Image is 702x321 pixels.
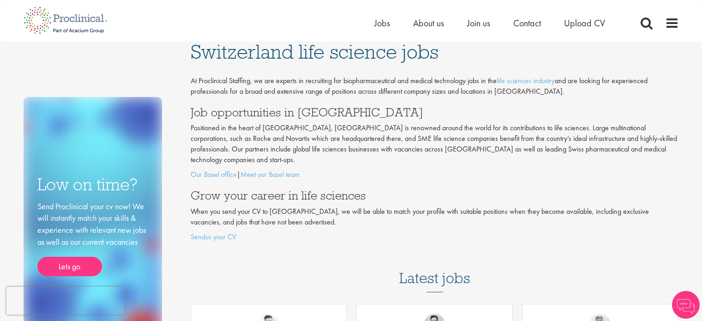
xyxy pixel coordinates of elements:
a: Meet our Basel team [240,170,300,179]
a: life sciences industry [497,76,555,85]
a: Contact [513,17,541,29]
h3: Latest jobs [399,247,470,292]
p: | [191,170,679,180]
a: Sendus your CV [191,232,236,242]
a: Upload CV [564,17,605,29]
a: Lets go [37,257,102,276]
img: Chatbot [672,291,700,319]
a: Join us [467,17,490,29]
h3: Grow your career in life sciences [191,189,679,201]
p: When you send your CV to [GEOGRAPHIC_DATA], we will be able to match your profile with suitable p... [191,206,679,228]
div: Send Proclinical your cv now! We will instantly match your skills & experience with relevant new ... [37,200,148,277]
h3: Job opportunities in [GEOGRAPHIC_DATA] [191,106,679,118]
h3: Low on time? [37,176,148,194]
a: Our Basel office [191,170,237,179]
p: At Proclinical Staffing, we are experts in recruiting for biopharmaceutical and medical technolog... [191,76,679,97]
iframe: reCAPTCHA [6,287,125,315]
span: Switzerland life science jobs [191,39,438,64]
a: About us [413,17,444,29]
a: Jobs [374,17,390,29]
p: Positioned in the heart of [GEOGRAPHIC_DATA], [GEOGRAPHIC_DATA] is renowned around the world for ... [191,123,679,165]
